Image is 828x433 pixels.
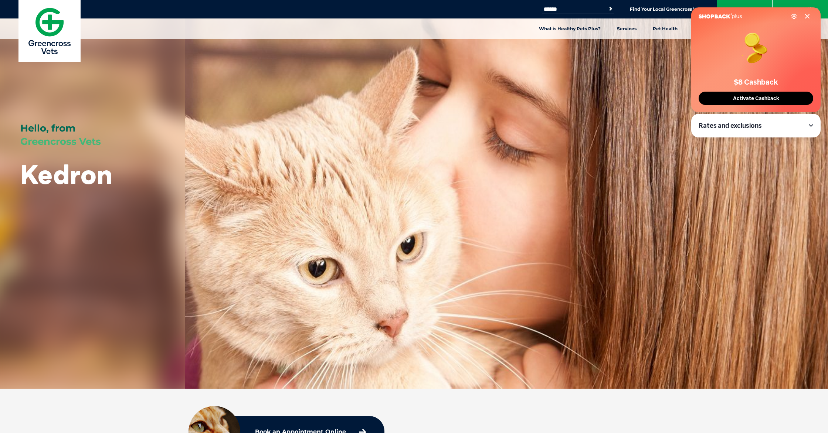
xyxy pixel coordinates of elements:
[686,18,729,39] a: Pet Articles
[20,136,101,147] span: Greencross Vets
[20,122,75,134] span: Hello, from
[20,160,112,189] h1: Kedron
[630,6,701,12] a: Find Your Local Greencross Vet
[645,18,686,39] a: Pet Health
[531,18,609,39] a: What is Healthy Pets Plus?
[609,18,645,39] a: Services
[607,5,614,13] button: Search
